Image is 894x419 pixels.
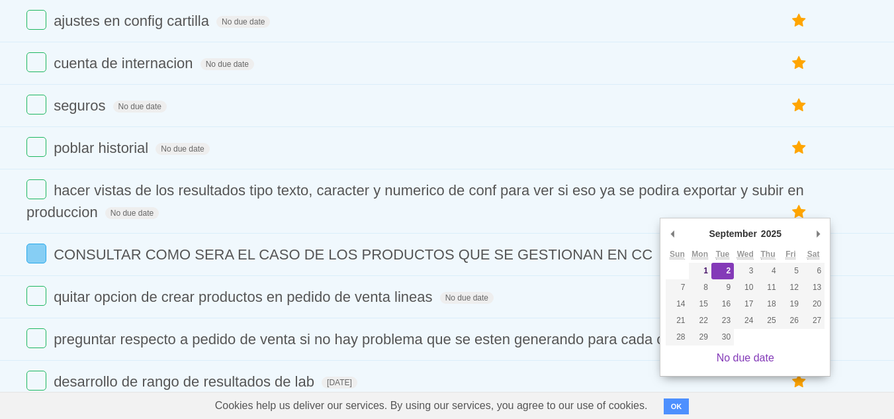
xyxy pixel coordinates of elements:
button: 19 [780,296,802,312]
label: Done [26,179,46,199]
span: desarrollo de rango de resultados de lab [54,373,318,390]
button: 14 [666,296,688,312]
label: Star task [787,10,812,32]
button: 4 [756,263,779,279]
button: 18 [756,296,779,312]
abbr: Friday [785,250,795,259]
abbr: Monday [692,250,708,259]
button: 7 [666,279,688,296]
button: 27 [802,312,825,329]
button: 29 [689,329,711,346]
label: Star task [787,371,812,393]
abbr: Wednesday [737,250,754,259]
span: cuenta de internacion [54,55,196,71]
label: Done [26,371,46,391]
button: 28 [666,329,688,346]
label: Star task [787,52,812,74]
span: No due date [216,16,270,28]
label: Star task [787,201,812,223]
label: Done [26,95,46,115]
span: seguros [54,97,109,114]
button: 22 [689,312,711,329]
span: No due date [105,207,159,219]
label: Done [26,328,46,348]
span: ajustes en config cartilla [54,13,212,29]
button: OK [664,398,690,414]
button: 24 [734,312,756,329]
span: poblar historial [54,140,152,156]
label: Done [26,244,46,263]
button: 23 [711,312,734,329]
button: 15 [689,296,711,312]
span: CONSULTAR COMO SERA EL CASO DE LOS PRODUCTOS QUE SE GESTIONAN EN CC [54,246,656,263]
span: No due date [201,58,254,70]
button: 20 [802,296,825,312]
label: Star task [787,95,812,116]
button: 11 [756,279,779,296]
button: 3 [734,263,756,279]
button: Next Month [811,224,825,244]
button: Previous Month [666,224,679,244]
label: Done [26,137,46,157]
button: 13 [802,279,825,296]
span: preguntar respecto a pedido de venta si no hay problema que se esten generando para cada consulta [54,331,714,348]
span: No due date [440,292,494,304]
span: [DATE] [322,377,357,389]
button: 10 [734,279,756,296]
button: 12 [780,279,802,296]
button: 17 [734,296,756,312]
span: Cookies help us deliver our services. By using our services, you agree to our use of cookies. [202,393,661,419]
button: 25 [756,312,779,329]
button: 6 [802,263,825,279]
button: 1 [689,263,711,279]
button: 2 [711,263,734,279]
abbr: Tuesday [716,250,729,259]
span: hacer vistas de los resultados tipo texto, caracter y numerico de conf para ver si eso ya se podi... [26,182,804,220]
span: quitar opcion de crear productos en pedido de venta lineas [54,289,435,305]
button: 5 [780,263,802,279]
button: 8 [689,279,711,296]
button: 30 [711,329,734,346]
a: No due date [717,352,774,363]
div: 2025 [759,224,783,244]
span: No due date [156,143,209,155]
button: 21 [666,312,688,329]
span: No due date [113,101,167,113]
abbr: Thursday [761,250,776,259]
button: 9 [711,279,734,296]
div: September [707,224,759,244]
button: 26 [780,312,802,329]
label: Done [26,286,46,306]
label: Done [26,52,46,72]
button: 16 [711,296,734,312]
abbr: Sunday [670,250,685,259]
abbr: Saturday [807,250,820,259]
label: Done [26,10,46,30]
label: Star task [787,137,812,159]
